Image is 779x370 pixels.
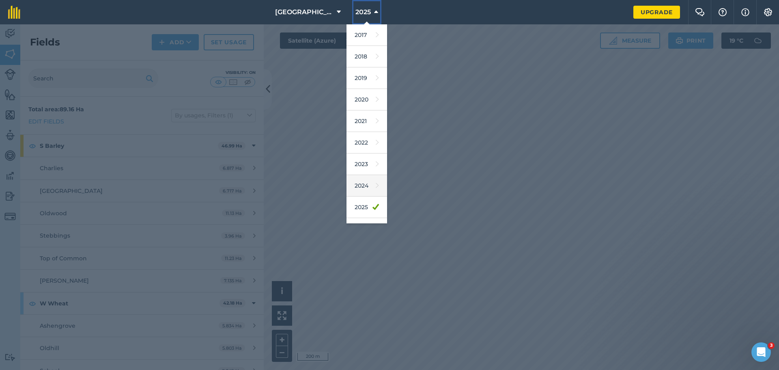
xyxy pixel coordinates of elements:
img: A cog icon [763,8,773,16]
a: Upgrade [633,6,680,19]
a: 2022 [346,132,387,154]
a: 2018 [346,46,387,67]
a: 2025 [346,197,387,218]
span: 2025 [355,7,371,17]
a: 2024 [346,175,387,197]
a: 2023 [346,154,387,175]
a: 2017 [346,24,387,46]
img: Two speech bubbles overlapping with the left bubble in the forefront [695,8,705,16]
img: A question mark icon [718,8,727,16]
span: [GEOGRAPHIC_DATA] [275,7,334,17]
img: fieldmargin Logo [8,6,20,19]
a: 2026 [346,218,387,240]
span: 3 [768,342,775,349]
a: 2019 [346,67,387,89]
img: svg+xml;base64,PHN2ZyB4bWxucz0iaHR0cDovL3d3dy53My5vcmcvMjAwMC9zdmciIHdpZHRoPSIxNyIgaGVpZ2h0PSIxNy... [741,7,749,17]
a: 2020 [346,89,387,110]
a: 2021 [346,110,387,132]
iframe: Intercom live chat [751,342,771,362]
